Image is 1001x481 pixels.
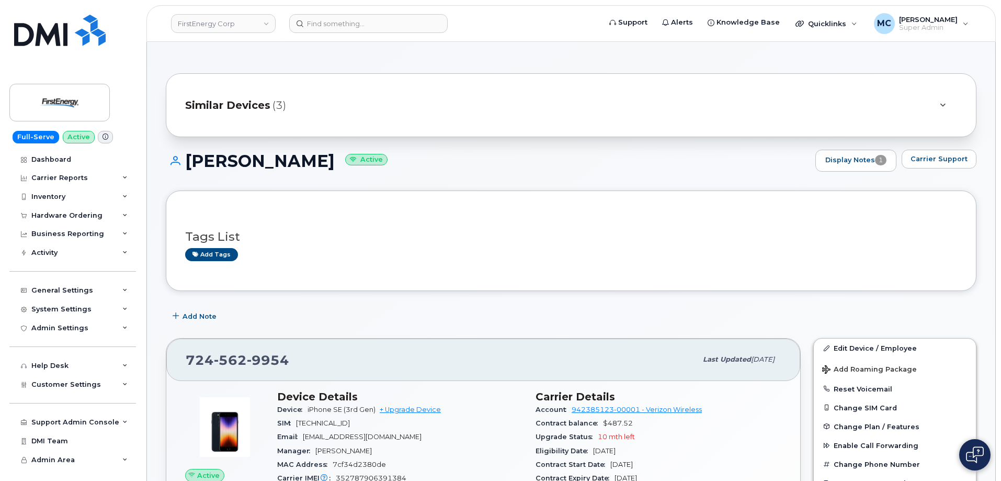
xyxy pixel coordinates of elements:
[277,419,296,427] span: SIM
[183,311,217,321] span: Add Note
[536,461,610,468] span: Contract Start Date
[834,422,919,430] span: Change Plan / Features
[536,433,598,441] span: Upgrade Status
[572,406,702,413] a: 942385123-00001 - Verizon Wireless
[536,419,603,427] span: Contract balance
[186,352,289,368] span: 724
[814,455,976,474] button: Change Phone Number
[814,379,976,398] button: Reset Voicemail
[185,248,238,261] a: Add tags
[197,471,220,480] span: Active
[536,390,781,403] h3: Carrier Details
[185,230,957,243] h3: Tags List
[814,417,976,436] button: Change Plan / Features
[277,447,315,455] span: Manager
[277,406,308,413] span: Device
[536,447,593,455] span: Eligibility Date
[815,150,896,172] a: Display Notes1
[166,307,225,326] button: Add Note
[380,406,441,413] a: + Upgrade Device
[814,436,976,455] button: Enable Call Forwarding
[303,433,422,441] span: [EMAIL_ADDRESS][DOMAIN_NAME]
[277,461,333,468] span: MAC Address
[308,406,376,413] span: iPhone SE (3rd Gen)
[247,352,289,368] span: 9954
[536,406,572,413] span: Account
[166,152,810,170] h1: [PERSON_NAME]
[277,433,303,441] span: Email
[593,447,616,455] span: [DATE]
[814,358,976,379] button: Add Roaming Package
[603,419,633,427] span: $487.52
[751,355,775,363] span: [DATE]
[272,98,286,113] span: (3)
[822,365,917,375] span: Add Roaming Package
[333,461,386,468] span: 7cf34d2380de
[902,150,976,169] button: Carrier Support
[185,98,270,113] span: Similar Devices
[277,390,523,403] h3: Device Details
[911,154,968,164] span: Carrier Support
[296,419,350,427] span: [TECHNICAL_ID]
[194,396,256,458] img: image20231002-3703462-1angbar.jpeg
[315,447,372,455] span: [PERSON_NAME]
[834,442,918,450] span: Enable Call Forwarding
[966,446,984,463] img: Open chat
[610,461,633,468] span: [DATE]
[875,155,886,165] span: 1
[814,398,976,417] button: Change SIM Card
[814,339,976,357] a: Edit Device / Employee
[598,433,635,441] span: 10 mth left
[214,352,247,368] span: 562
[703,355,751,363] span: Last updated
[345,154,388,166] small: Active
